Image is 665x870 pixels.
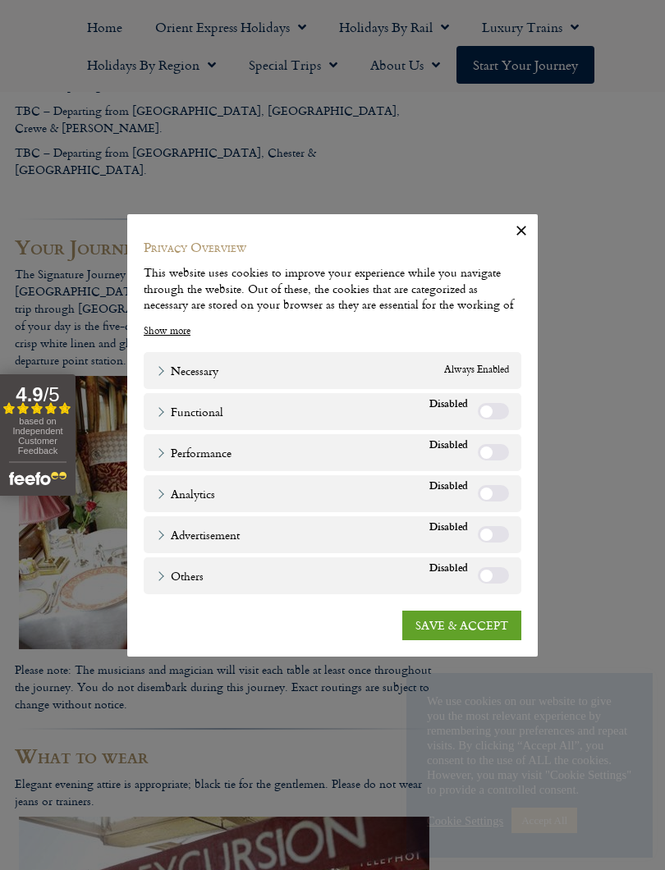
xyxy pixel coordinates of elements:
[156,526,240,543] a: Advertisement
[144,238,521,255] h4: Privacy Overview
[144,323,190,338] a: Show more
[156,444,232,461] a: Performance
[156,567,204,584] a: Others
[444,362,509,379] span: Always Enabled
[156,485,215,502] a: Analytics
[402,611,521,640] a: SAVE & ACCEPT
[144,264,521,328] div: This website uses cookies to improve your experience while you navigate through the website. Out ...
[156,403,223,420] a: Functional
[156,362,218,379] a: Necessary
